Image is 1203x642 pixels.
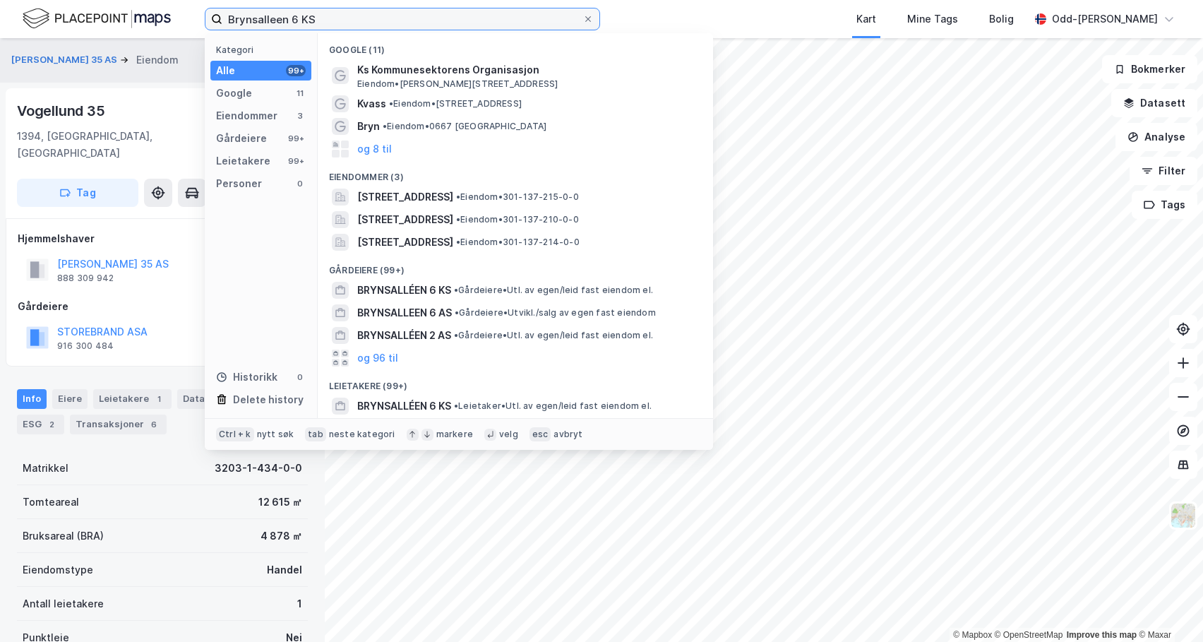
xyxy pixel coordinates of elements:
div: tab [305,427,326,441]
span: Eiendom • 301-137-214-0-0 [456,237,580,248]
div: Leietakere [216,153,270,170]
a: OpenStreetMap [995,630,1063,640]
div: Transaksjoner [70,415,167,434]
div: 12 615 ㎡ [258,494,302,511]
button: Datasett [1111,89,1197,117]
div: Historikk [216,369,277,386]
div: 99+ [286,65,306,76]
div: Gårdeiere [216,130,267,147]
span: Bryn [357,118,380,135]
span: [STREET_ADDRESS] [357,234,453,251]
span: [STREET_ADDRESS] [357,211,453,228]
span: Gårdeiere • Utvikl./salg av egen fast eiendom [455,307,656,319]
div: Gårdeiere [18,298,307,315]
span: Leietaker • Utl. av egen/leid fast eiendom el. [454,400,652,412]
div: 3 [294,110,306,121]
span: Eiendom • [PERSON_NAME][STREET_ADDRESS] [357,78,558,90]
div: Google [216,85,252,102]
div: Delete history [233,391,304,408]
span: Gårdeiere • Utl. av egen/leid fast eiendom el. [454,285,653,296]
div: 0 [294,371,306,383]
div: Bolig [989,11,1014,28]
span: Ks Kommunesektorens Organisasjon [357,61,696,78]
span: • [454,400,458,411]
div: neste kategori [329,429,395,440]
img: Z [1170,502,1197,529]
div: Eiendomstype [23,561,93,578]
div: 99+ [286,133,306,144]
div: Vogellund 35 [17,100,108,122]
div: Antall leietakere [23,595,104,612]
span: BRYNSALLÉEN 2 AS [357,327,451,344]
div: 888 309 942 [57,273,114,284]
div: markere [436,429,473,440]
div: Alle [216,62,235,79]
div: Eiendom [136,52,179,69]
span: Kvass [357,95,386,112]
div: 1 [152,392,166,406]
div: Eiendommer [216,107,277,124]
div: 3203-1-434-0-0 [215,460,302,477]
span: • [389,98,393,109]
div: Matrikkel [23,460,68,477]
div: Kontrollprogram for chat [1132,574,1203,642]
div: 1394, [GEOGRAPHIC_DATA], [GEOGRAPHIC_DATA] [17,128,248,162]
div: 6 [147,417,161,432]
span: [STREET_ADDRESS] [357,189,453,206]
span: • [454,285,458,295]
span: • [454,330,458,340]
button: Analyse [1115,123,1197,151]
button: og 8 til [357,141,392,157]
button: Bokmerker [1102,55,1197,83]
div: Mine Tags [907,11,958,28]
div: Eiendommer (3) [318,160,713,186]
div: Personer [216,175,262,192]
div: 916 300 484 [57,340,114,352]
a: Mapbox [953,630,992,640]
span: Eiendom • 0667 [GEOGRAPHIC_DATA] [383,121,546,132]
div: Kart [856,11,876,28]
iframe: Chat Widget [1132,574,1203,642]
div: 4 878 ㎡ [261,528,302,545]
div: Ctrl + k [216,427,254,441]
div: Handel [267,561,302,578]
div: 0 [294,178,306,189]
div: Leietakere (99+) [318,369,713,395]
div: Datasett [177,389,230,409]
span: • [456,237,460,247]
div: Bruksareal (BRA) [23,528,104,545]
div: 1 [297,595,302,612]
div: Eiere [52,389,88,409]
div: nytt søk [257,429,294,440]
button: [PERSON_NAME] 35 AS [11,53,120,67]
div: Hjemmelshaver [18,230,307,247]
span: • [383,121,387,131]
span: BRYNSALLEEN 6 AS [357,304,452,321]
span: BRYNSALLÉEN 6 KS [357,282,451,299]
div: Tomteareal [23,494,79,511]
div: Google (11) [318,33,713,59]
div: Gårdeiere (99+) [318,254,713,279]
div: 2 [44,417,59,432]
div: 99+ [286,155,306,167]
span: Gårdeiere • Utl. av egen/leid fast eiendom el. [454,330,653,341]
button: Tag [17,179,138,207]
div: esc [529,427,551,441]
span: • [456,214,460,225]
button: Tags [1132,191,1197,219]
span: • [456,191,460,202]
div: Leietakere [93,389,172,409]
div: Info [17,389,47,409]
span: Eiendom • [STREET_ADDRESS] [389,98,522,109]
div: 11 [294,88,306,99]
img: logo.f888ab2527a4732fd821a326f86c7f29.svg [23,6,171,31]
span: Eiendom • 301-137-215-0-0 [456,191,579,203]
span: • [455,307,459,318]
button: Filter [1130,157,1197,185]
span: Eiendom • 301-137-210-0-0 [456,214,579,225]
div: Odd-[PERSON_NAME] [1052,11,1158,28]
button: og 96 til [357,350,398,367]
a: Improve this map [1067,630,1137,640]
div: ESG [17,415,64,434]
input: Søk på adresse, matrikkel, gårdeiere, leietakere eller personer [222,8,582,30]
